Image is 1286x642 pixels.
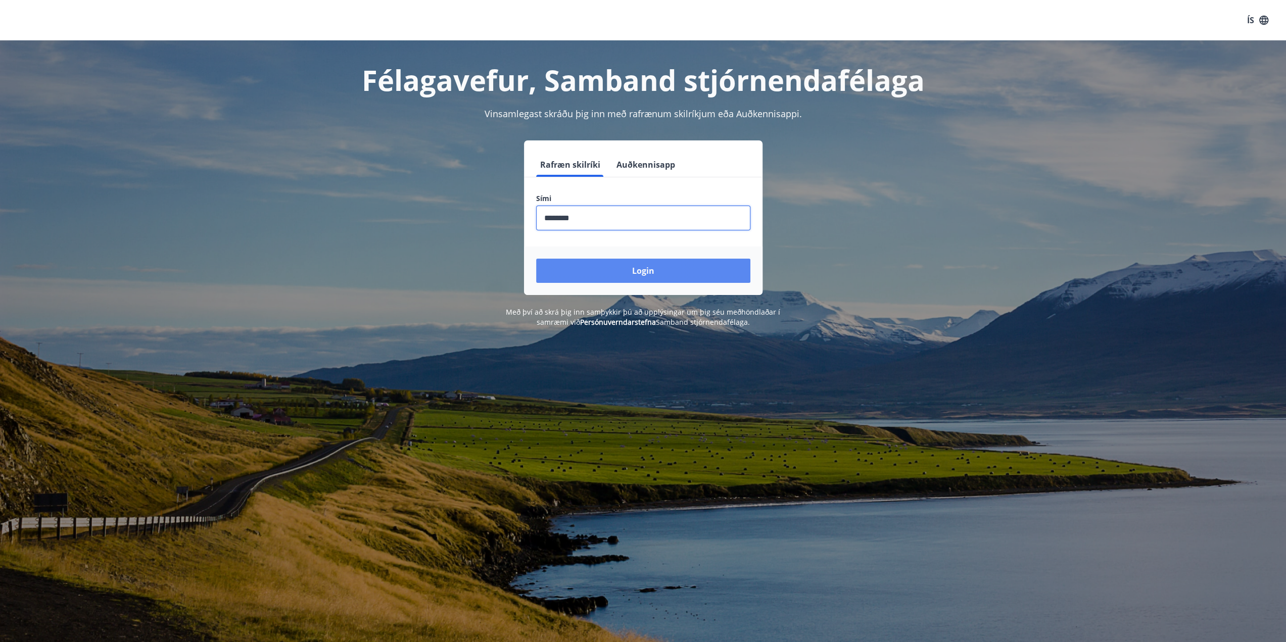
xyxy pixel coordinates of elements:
button: Rafræn skilríki [536,153,604,177]
button: Login [536,259,750,283]
h1: Félagavefur, Samband stjórnendafélaga [292,61,995,99]
label: Sími [536,193,750,204]
span: Vinsamlegast skráðu þig inn með rafrænum skilríkjum eða Auðkennisappi. [485,108,802,120]
span: Með því að skrá þig inn samþykkir þú að upplýsingar um þig séu meðhöndlaðar í samræmi við Samband... [506,307,780,327]
a: Persónuverndarstefna [580,317,656,327]
button: ÍS [1242,11,1274,29]
button: Auðkennisapp [612,153,679,177]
